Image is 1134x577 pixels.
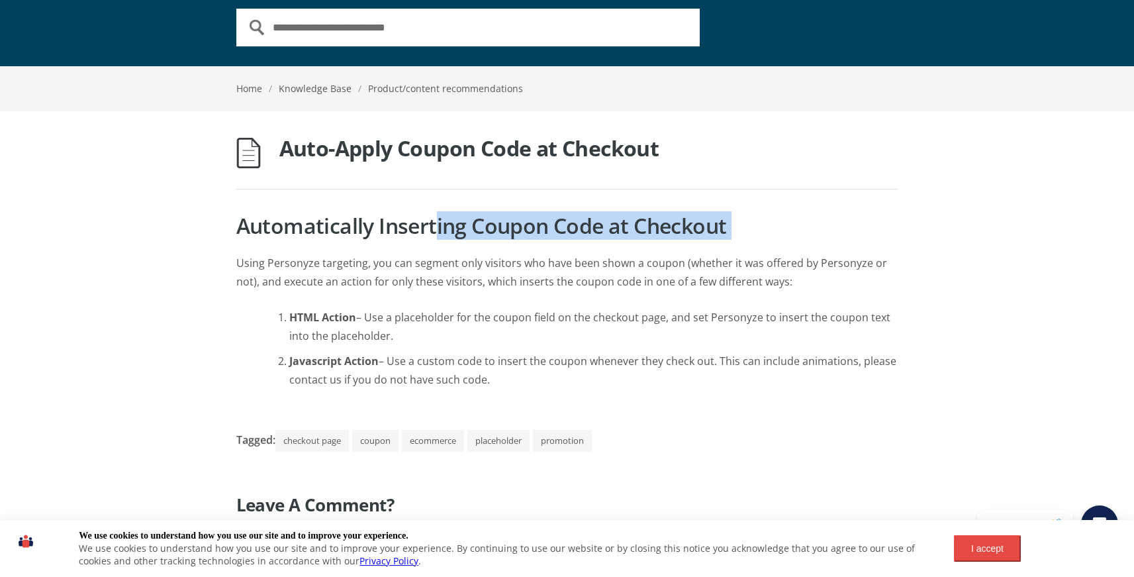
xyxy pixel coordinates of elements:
p: Using Personyze targeting, you can segment only visitors who have been shown a coupon (whether it... [236,254,898,308]
li: – Use a custom code to insert the coupon whenever they check out. This can include animations, pl... [289,352,898,389]
a: placeholder [467,430,530,452]
div: We use cookies to understand how you use our site and to improve your experience. By continuing t... [79,542,920,567]
div: We use cookies to understand how you use our site and to improve your experience. [79,530,408,542]
strong: HTML Action [289,310,356,325]
span: / [358,82,361,95]
li: – Use a placeholder for the coupon field on the checkout page, and set Personyze to insert the co... [289,308,898,345]
a: promotion [533,430,592,452]
a: coupon [352,430,399,452]
h1: Automatically Inserting Coupon Code at Checkout [236,215,898,236]
div: Tagged: [236,430,898,458]
h1: Auto-Apply Coupon Code at Checkout [279,138,898,159]
a: Product/content recommendations [368,82,523,95]
div: I accept [962,543,1013,554]
h3: Leave A Comment? [236,496,898,523]
a: checkout page [275,430,349,452]
span: / [269,82,272,95]
a: ecommerce [402,430,464,452]
button: I accept [954,535,1021,562]
strong: Javascript Action [289,354,379,368]
a: Knowledge Base [279,82,352,95]
a: Home [236,82,262,95]
a: Privacy Policy [359,554,418,567]
img: icon [19,530,33,552]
